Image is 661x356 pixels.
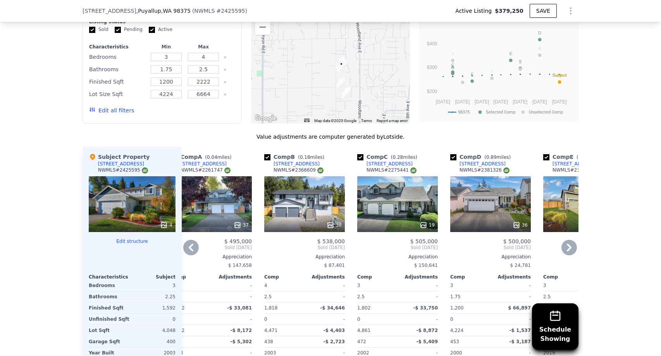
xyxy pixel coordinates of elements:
[424,23,573,120] div: A chart.
[295,155,327,160] span: ( miles)
[420,221,435,229] div: 19
[161,8,191,14] span: , WA 98375
[274,167,324,174] div: NWMLS # 2366609
[264,153,327,161] div: Comp B
[213,314,252,325] div: -
[89,52,146,62] div: Bedrooms
[342,86,351,99] div: 6724 153rd Street Ct E
[89,291,131,302] div: Bathrooms
[491,69,492,74] text: I
[89,64,146,75] div: Bathrooms
[513,221,528,229] div: 36
[89,153,150,161] div: Subject Property
[367,161,413,167] div: [STREET_ADDRESS]
[543,244,624,251] span: Sold [DATE]
[264,305,277,311] span: 1,818
[357,305,370,311] span: 1,802
[134,280,176,291] div: 3
[367,167,417,174] div: NWMLS # 2275441
[530,4,557,18] button: SAVE
[324,263,345,268] span: $ 87,401
[264,339,273,344] span: 438
[336,56,344,69] div: 14820 66th Avenue Ct E
[492,291,531,302] div: -
[134,336,176,347] div: 400
[115,26,143,33] label: Pending
[503,238,531,244] span: $ 500,000
[450,244,531,251] span: Sold [DATE]
[357,283,360,288] span: 3
[213,291,252,302] div: -
[228,263,252,268] span: $ 147,658
[253,114,279,124] a: Open this area in Google Maps (opens a new window)
[160,221,172,229] div: 4
[492,280,531,291] div: -
[171,254,252,260] div: Appreciation
[486,155,497,160] span: 0.89
[503,167,510,174] img: NWMLS Logo
[264,316,267,322] span: 0
[563,3,578,19] button: Show Options
[149,44,183,50] div: Min
[314,119,356,123] span: Map data ©2025 Google
[450,305,463,311] span: 1,200
[357,339,366,344] span: 472
[192,7,247,15] div: ( )
[83,7,136,15] span: [STREET_ADDRESS]
[450,161,506,167] a: [STREET_ADDRESS]
[171,244,252,251] span: Sold [DATE]
[89,274,132,280] div: Characteristics
[89,280,131,291] div: Bedrooms
[492,314,531,325] div: -
[543,254,624,260] div: Appreciation
[224,93,227,96] button: Clear
[553,167,602,174] div: NWMLS # 2339650
[89,336,131,347] div: Garage Sqft
[553,73,567,77] text: Subject
[89,303,131,313] div: Finished Sqft
[460,161,506,167] div: [STREET_ADDRESS]
[417,339,438,344] span: -$ 5,409
[543,283,546,288] span: 3
[543,291,582,302] div: 2.5
[89,89,146,100] div: Lot Size Sqft
[89,238,176,244] button: Edit structure
[264,254,345,260] div: Appreciation
[134,303,176,313] div: 1,592
[413,305,438,311] span: -$ 33,750
[450,283,453,288] span: 3
[337,60,346,73] div: 14918 66th Avenue Ct E
[317,238,345,244] span: $ 538,000
[357,328,370,333] span: 4,861
[436,99,450,105] text: [DATE]
[115,27,121,33] input: Pending
[451,64,454,69] text: A
[417,328,438,333] span: -$ 8,872
[224,81,227,84] button: Clear
[324,328,345,333] span: -$ 4,403
[304,119,310,122] button: Keyboard shortcuts
[134,314,176,325] div: 0
[171,161,227,167] a: [STREET_ADDRESS]
[274,161,320,167] div: [STREET_ADDRESS]
[317,167,324,174] img: NWMLS Logo
[306,280,345,291] div: -
[427,41,437,46] text: $400
[398,274,438,280] div: Adjustments
[399,280,438,291] div: -
[553,161,599,167] div: [STREET_ADDRESS]
[510,263,531,268] span: $ 24,781
[529,110,563,115] text: Unselected Comp
[543,153,606,161] div: Comp E
[450,254,531,260] div: Appreciation
[98,167,148,174] div: NWMLS # 2425595
[552,99,567,105] text: [DATE]
[399,314,438,325] div: -
[427,65,437,70] text: $300
[194,8,215,14] span: NWMLS
[357,153,420,161] div: Comp C
[224,56,227,59] button: Clear
[392,155,403,160] span: 0.28
[134,325,176,336] div: 4,048
[149,27,155,33] input: Active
